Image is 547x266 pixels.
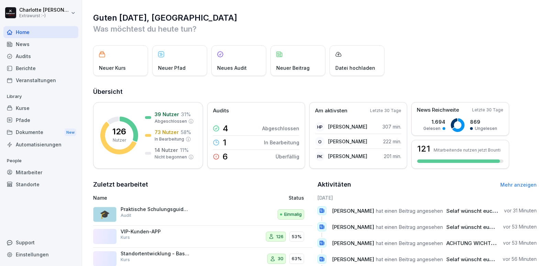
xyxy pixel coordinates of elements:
[93,194,228,201] p: Name
[383,138,401,145] p: 222 min.
[370,108,401,114] p: Letzte 30 Tage
[475,125,497,132] p: Ungelesen
[276,153,299,160] p: Überfällig
[328,123,367,130] p: [PERSON_NAME]
[3,178,78,190] a: Standorte
[121,234,130,241] p: Kurs
[223,138,226,147] p: 1
[19,7,69,13] p: Charlotte [PERSON_NAME]
[3,166,78,178] a: Mitarbeiter
[315,137,325,146] div: O
[93,180,313,189] h2: Zuletzt bearbeitet
[503,240,537,246] p: vor 53 Minuten
[155,136,184,142] p: In Bearbeitung
[19,13,69,18] p: Extrawurst :-)
[3,91,78,102] p: Library
[3,62,78,74] a: Berichte
[332,208,374,214] span: [PERSON_NAME]
[500,182,537,188] a: Mehr anzeigen
[3,26,78,38] a: Home
[155,129,179,136] p: 73 Nutzer
[3,155,78,166] p: People
[332,256,374,263] span: [PERSON_NAME]
[276,233,283,240] p: 126
[292,255,302,262] p: 63%
[328,153,367,160] p: [PERSON_NAME]
[121,206,189,212] p: Praktische Schulungsguideline
[284,211,302,218] p: Einmalig
[3,236,78,248] div: Support
[292,233,302,240] p: 53%
[155,146,178,154] p: 14 Nutzer
[155,118,187,124] p: Abgeschlossen
[332,240,374,246] span: [PERSON_NAME]
[217,64,247,71] p: Neues Audit
[317,180,351,189] h2: Aktivitäten
[423,118,445,125] p: 1.694
[417,106,459,114] p: News Reichweite
[434,147,501,153] p: Mitarbeitende nutzen jetzt Bounti
[121,251,189,257] p: Standortentwicklung - Basics 2
[65,129,76,136] div: New
[3,50,78,62] a: Audits
[93,87,537,97] h2: Übersicht
[315,107,347,115] p: Am aktivsten
[317,194,537,201] h6: [DATE]
[315,122,325,132] div: HP
[113,137,126,143] p: Nutzer
[180,146,189,154] p: 11 %
[472,107,503,113] p: Letzte 30 Tage
[328,138,367,145] p: [PERSON_NAME]
[315,152,325,161] div: PK
[423,125,440,132] p: Gelesen
[223,153,228,161] p: 6
[3,126,78,139] a: DokumenteNew
[335,64,375,71] p: Datei hochladen
[93,226,313,248] a: VIP-Kunden-APPKurs12653%
[121,212,131,219] p: Audit
[376,240,443,246] span: hat einen Beitrag angesehen
[376,256,443,263] span: hat einen Beitrag angesehen
[181,111,191,118] p: 31 %
[3,102,78,114] a: Kurse
[223,124,228,133] p: 4
[213,107,229,115] p: Audits
[155,154,187,160] p: Nicht begonnen
[276,64,310,71] p: Neuer Beitrag
[503,256,537,263] p: vor 56 Minuten
[3,248,78,261] a: Einstellungen
[3,114,78,126] a: Pfade
[376,208,443,214] span: hat einen Beitrag angesehen
[100,208,110,221] p: 🎓
[376,224,443,230] span: hat einen Beitrag angesehen
[181,129,191,136] p: 58 %
[99,64,126,71] p: Neuer Kurs
[3,38,78,50] a: News
[112,128,126,136] p: 126
[417,145,430,153] h3: 121
[382,123,401,130] p: 307 min.
[262,125,299,132] p: Abgeschlossen
[121,229,189,235] p: VIP-Kunden-APP
[504,207,537,214] p: vor 31 Minuten
[470,118,497,125] p: 869
[3,74,78,86] a: Veranstaltungen
[121,257,130,263] p: Kurs
[93,203,313,226] a: 🎓Praktische SchulungsguidelineAuditEinmalig
[503,223,537,230] p: vor 53 Minuten
[332,224,374,230] span: [PERSON_NAME]
[93,12,537,23] h1: Guten [DATE], [GEOGRAPHIC_DATA]
[93,23,537,34] p: Was möchtest du heute tun?
[3,138,78,151] a: Automatisierungen
[3,126,78,139] div: Dokumente
[278,255,283,262] p: 30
